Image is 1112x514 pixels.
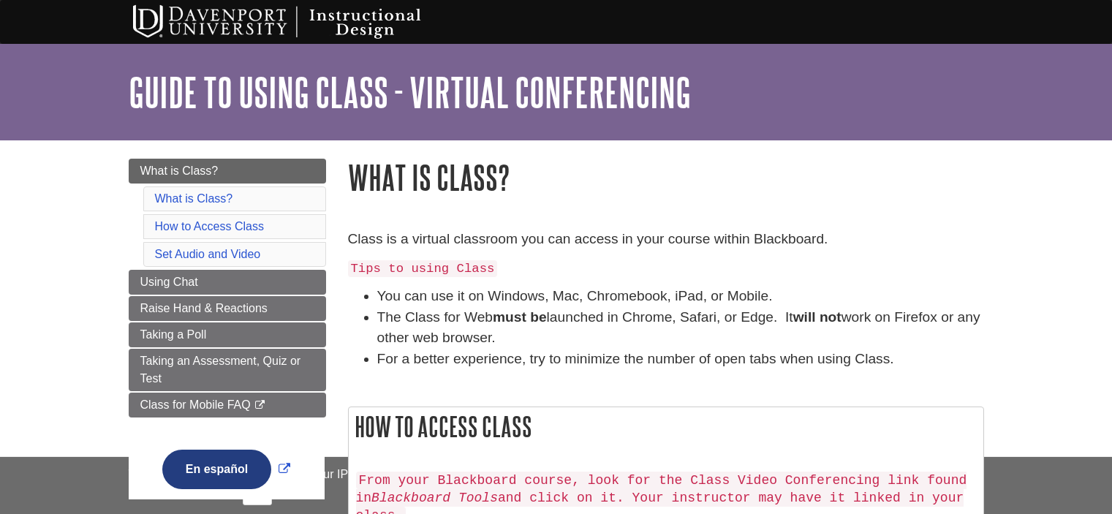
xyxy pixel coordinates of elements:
span: Taking an Assessment, Quiz or Test [140,355,301,385]
span: Using Chat [140,276,198,288]
h2: How to Access Class [349,407,983,446]
strong: must be [493,309,547,325]
li: The Class for Web launched in Chrome, Safari, or Edge. It work on Firefox or any other web browser. [377,307,984,349]
a: Raise Hand & Reactions [129,296,326,321]
a: Set Audio and Video [155,248,261,260]
a: Link opens in new window [159,463,294,475]
a: How to Access Class [155,220,264,233]
span: What is Class? [140,165,219,177]
a: Guide to Using Class - Virtual Conferencing [129,69,691,115]
a: What is Class? [155,192,233,205]
a: What is Class? [129,159,326,184]
img: Davenport University Instructional Design [121,4,472,40]
i: This link opens in a new window [254,401,266,410]
em: Blackboard Tools [371,491,498,505]
code: Tips to using Class [348,260,498,277]
p: Class is a virtual classroom you can access in your course within Blackboard. [348,229,984,250]
a: Using Chat [129,270,326,295]
li: You can use it on Windows, Mac, Chromebook, iPad, or Mobile. [377,286,984,307]
span: Taking a Poll [140,328,207,341]
a: Taking an Assessment, Quiz or Test [129,349,326,391]
strong: will not [793,309,841,325]
div: Guide Page Menu [129,159,326,514]
button: En español [162,450,271,489]
li: For a better experience, try to minimize the number of open tabs when using Class. [377,349,984,370]
a: Class for Mobile FAQ [129,393,326,417]
a: Taking a Poll [129,322,326,347]
h1: What is Class? [348,159,984,196]
span: Raise Hand & Reactions [140,302,268,314]
span: Class for Mobile FAQ [140,398,251,411]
